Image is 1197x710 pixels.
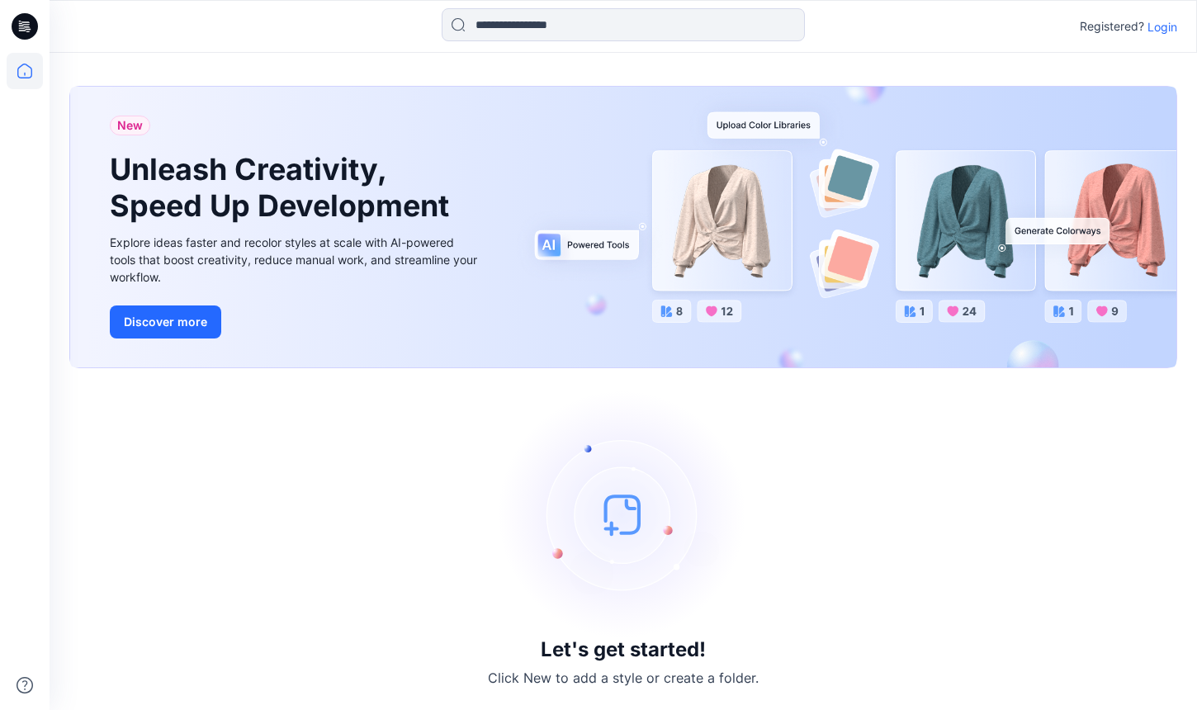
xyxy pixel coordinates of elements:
[1147,18,1177,35] p: Login
[110,234,481,286] div: Explore ideas faster and recolor styles at scale with AI-powered tools that boost creativity, red...
[499,390,747,638] img: empty-state-image.svg
[110,305,481,338] a: Discover more
[117,116,143,135] span: New
[541,638,706,661] h3: Let's get started!
[110,305,221,338] button: Discover more
[488,668,759,688] p: Click New to add a style or create a folder.
[1080,17,1144,36] p: Registered?
[110,152,457,223] h1: Unleash Creativity, Speed Up Development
